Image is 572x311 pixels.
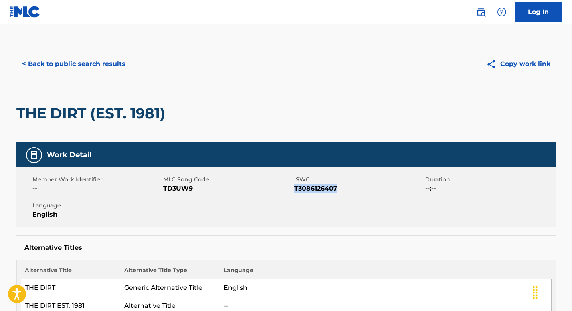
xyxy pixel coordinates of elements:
[515,2,562,22] a: Log In
[32,210,161,219] span: English
[481,54,556,74] button: Copy work link
[120,279,220,297] td: Generic Alternative Title
[220,266,551,279] th: Language
[47,150,91,159] h5: Work Detail
[294,175,423,184] span: ISWC
[532,273,572,311] iframe: Chat Widget
[16,54,131,74] button: < Back to public search results
[294,184,423,193] span: T3086126407
[476,7,486,17] img: search
[24,244,548,252] h5: Alternative Titles
[16,104,169,122] h2: THE DIRT (EST. 1981)
[21,279,120,297] td: THE DIRT
[163,184,292,193] span: TD3UW9
[21,266,120,279] th: Alternative Title
[32,175,161,184] span: Member Work Identifier
[220,279,551,297] td: English
[486,59,500,69] img: Copy work link
[32,201,161,210] span: Language
[10,6,40,18] img: MLC Logo
[494,4,510,20] div: Help
[529,281,542,305] div: Drag
[163,175,292,184] span: MLC Song Code
[497,7,507,17] img: help
[473,4,489,20] a: Public Search
[120,266,220,279] th: Alternative Title Type
[29,150,39,160] img: Work Detail
[425,184,554,193] span: --:--
[425,175,554,184] span: Duration
[32,184,161,193] span: --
